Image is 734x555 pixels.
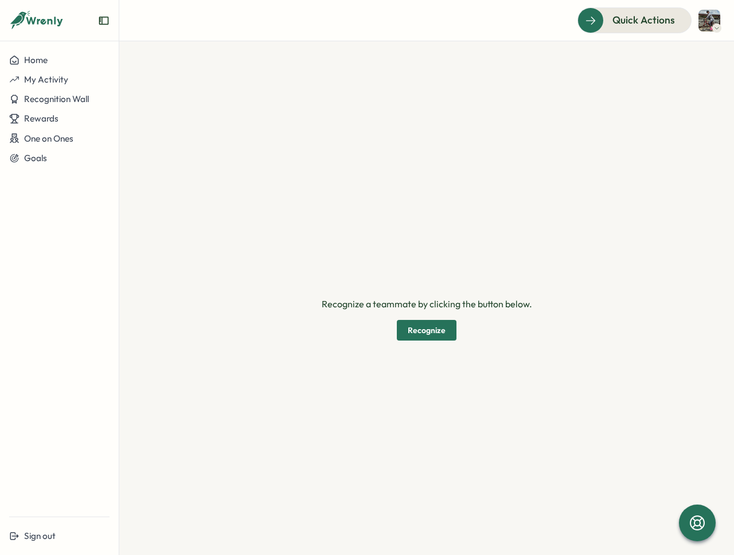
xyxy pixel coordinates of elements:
span: Home [24,54,48,65]
span: My Activity [24,74,68,85]
span: Goals [24,153,47,163]
span: Quick Actions [612,13,675,28]
button: Recognize [397,320,456,341]
button: Expand sidebar [98,15,110,26]
span: One on Ones [24,133,73,144]
img: Hannan Abdi [698,10,720,32]
p: Recognize a teammate by clicking the button below. [322,297,532,311]
span: Recognition Wall [24,93,89,104]
span: Recognize [408,321,446,340]
span: Sign out [24,530,56,541]
span: Rewards [24,113,58,124]
button: Quick Actions [577,7,692,33]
